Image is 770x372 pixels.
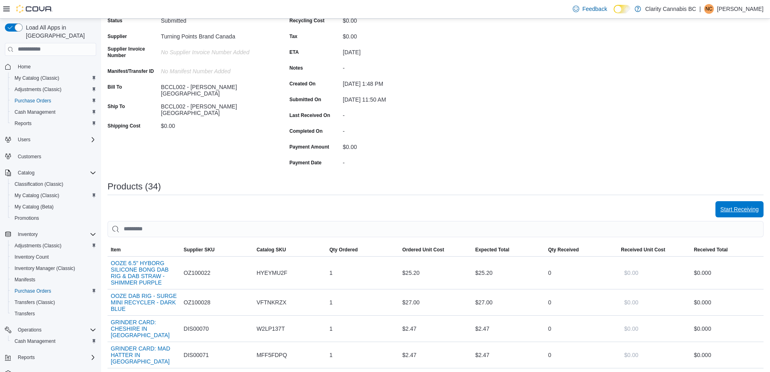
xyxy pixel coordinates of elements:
span: Customers [18,153,41,160]
span: Feedback [582,5,607,13]
button: Customers [2,150,99,162]
a: My Catalog (Beta) [11,202,57,212]
span: Qty Ordered [329,247,358,253]
button: $0.00 [621,321,641,337]
label: Supplier Invoice Number [108,46,158,59]
h3: Products (34) [108,182,161,191]
span: Inventory [18,231,38,238]
span: Manifests [11,275,96,285]
button: $0.00 [621,347,641,363]
span: Adjustments (Classic) [11,85,96,94]
div: Noah Clark-Marlow [704,4,714,14]
button: Manifests [8,274,99,285]
span: Reports [15,120,32,127]
a: My Catalog (Classic) [11,191,63,200]
span: Received Unit Cost [621,247,665,253]
a: Inventory Count [11,252,52,262]
span: Transfers [11,309,96,319]
button: Qty Received [545,243,618,256]
label: Tax [289,33,297,40]
button: Home [2,61,99,72]
button: Users [15,135,34,145]
span: Purchase Orders [11,96,96,106]
span: W2LP137T [257,324,285,334]
div: No Supplier Invoice Number added [161,46,269,55]
button: Inventory Manager (Classic) [8,263,99,274]
div: $27.00 [399,294,472,310]
div: $2.47 [472,321,545,337]
a: Inventory Manager (Classic) [11,264,78,273]
div: [DATE] 1:48 PM [343,77,451,87]
div: $2.47 [399,321,472,337]
button: Reports [15,353,38,362]
span: Received Total [694,247,728,253]
a: Adjustments (Classic) [11,85,65,94]
span: Manifests [15,276,35,283]
span: Purchase Orders [15,288,51,294]
span: Catalog SKU [257,247,286,253]
span: Adjustments (Classic) [15,86,61,93]
div: - [343,62,451,71]
label: Last Received On [289,112,330,119]
button: GRINDER CARD: MAD HATTER IN [GEOGRAPHIC_DATA] [111,345,177,365]
button: GRINDER CARD: CHESHIRE IN [GEOGRAPHIC_DATA] [111,319,177,338]
button: Transfers (Classic) [8,297,99,308]
div: - [343,125,451,134]
button: Cash Management [8,106,99,118]
p: | [699,4,701,14]
div: 0 [545,265,618,281]
label: Ship To [108,103,125,110]
div: $0.00 0 [694,298,760,307]
img: Cova [16,5,53,13]
div: $25.20 [399,265,472,281]
span: Ordered Unit Cost [402,247,444,253]
div: $0.00 0 [694,350,760,360]
span: Load All Apps in [GEOGRAPHIC_DATA] [23,23,96,40]
input: Dark Mode [614,5,631,13]
span: $0.00 [624,351,638,359]
span: Cash Management [15,109,55,115]
div: BCCL002 - [PERSON_NAME][GEOGRAPHIC_DATA] [161,81,269,97]
div: $0.00 [343,140,451,150]
span: Transfers [15,310,35,317]
a: Manifests [11,275,38,285]
div: $0.00 [343,30,451,40]
button: OOZE DAB RIG - SURGE MINI RECYCLER - DARK BLUE [111,293,177,312]
button: My Catalog (Classic) [8,190,99,201]
p: Clarity Cannabis BC [645,4,696,14]
button: Catalog [2,167,99,179]
span: Users [15,135,96,145]
span: DIS00071 [184,350,209,360]
div: $27.00 [472,294,545,310]
button: Inventory [15,230,41,239]
div: - [343,156,451,166]
div: $2.47 [472,347,545,363]
span: OZ100022 [184,268,210,278]
span: Qty Received [548,247,579,253]
div: No Manifest Number added [161,65,269,74]
label: Submitted On [289,96,321,103]
span: My Catalog (Classic) [11,191,96,200]
button: Received Total [691,243,764,256]
a: Promotions [11,213,42,223]
button: Operations [15,325,45,335]
span: Catalog [15,168,96,178]
span: Reports [11,119,96,128]
span: $0.00 [624,325,638,333]
div: BCCL002 - [PERSON_NAME][GEOGRAPHIC_DATA] [161,100,269,116]
a: Purchase Orders [11,286,55,296]
button: Reports [2,352,99,363]
a: Cash Management [11,336,59,346]
span: MFF5FDPQ [257,350,287,360]
a: Classification (Classic) [11,179,67,189]
a: Feedback [570,1,610,17]
button: My Catalog (Beta) [8,201,99,213]
span: DIS00070 [184,324,209,334]
a: Customers [15,152,44,162]
button: Catalog SKU [253,243,326,256]
div: Turning Points Brand Canada [161,30,269,40]
a: Home [15,62,34,72]
span: NC [705,4,712,14]
button: Ordered Unit Cost [399,243,472,256]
